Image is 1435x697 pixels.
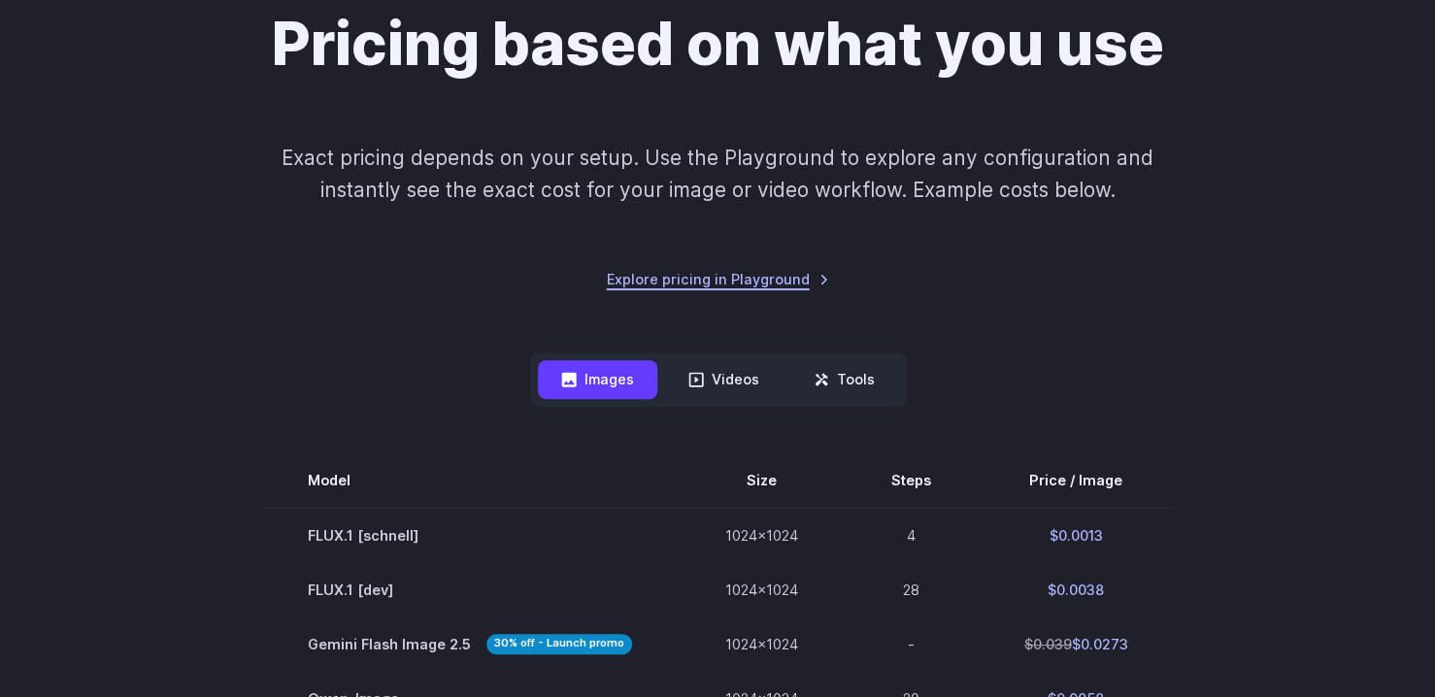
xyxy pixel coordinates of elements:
[978,616,1175,671] td: $0.0273
[679,453,845,508] th: Size
[845,616,978,671] td: -
[978,453,1175,508] th: Price / Image
[679,562,845,616] td: 1024x1024
[1024,636,1072,652] s: $0.039
[790,360,898,398] button: Tools
[538,360,657,398] button: Images
[261,562,679,616] td: FLUX.1 [dev]
[665,360,783,398] button: Videos
[261,453,679,508] th: Model
[845,453,978,508] th: Steps
[978,562,1175,616] td: $0.0038
[308,633,632,655] span: Gemini Flash Image 2.5
[845,508,978,563] td: 4
[679,508,845,563] td: 1024x1024
[272,8,1164,80] h1: Pricing based on what you use
[261,508,679,563] td: FLUX.1 [schnell]
[845,562,978,616] td: 28
[679,616,845,671] td: 1024x1024
[486,634,632,654] strong: 30% off - Launch promo
[607,268,829,290] a: Explore pricing in Playground
[245,142,1190,207] p: Exact pricing depends on your setup. Use the Playground to explore any configuration and instantl...
[978,508,1175,563] td: $0.0013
